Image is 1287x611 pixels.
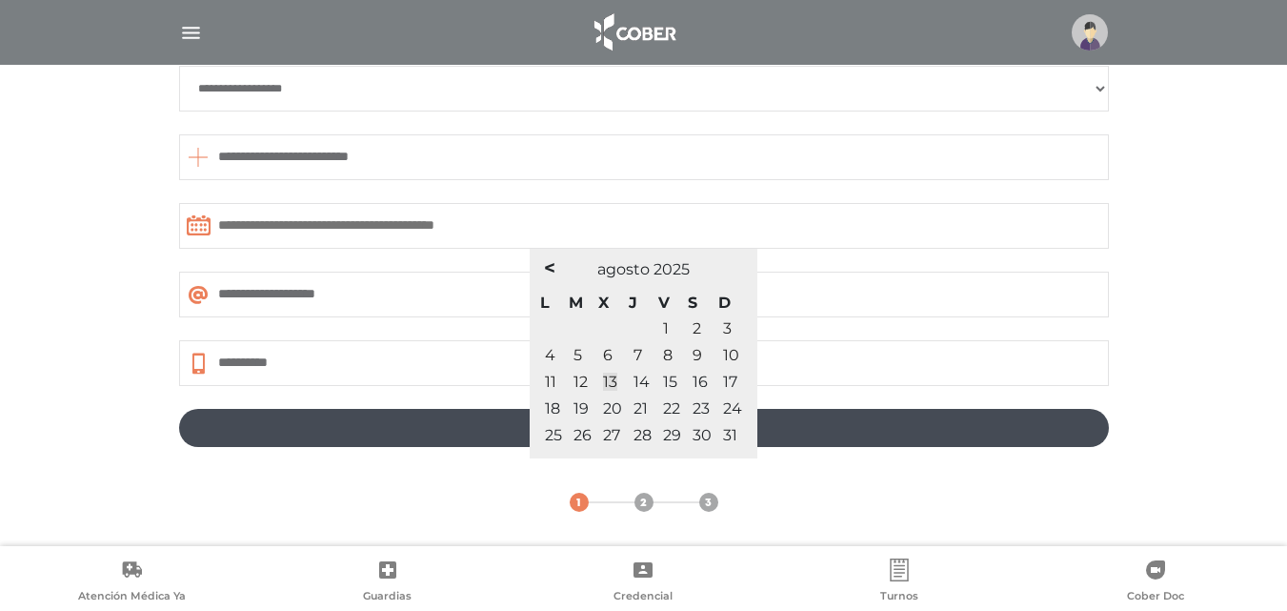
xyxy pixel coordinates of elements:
[633,346,642,364] a: 7
[573,373,588,391] a: 12
[663,319,669,337] a: 1
[573,399,589,418] span: 19
[654,260,690,278] span: 2025
[688,294,697,312] span: sábado
[545,399,560,418] span: 18
[880,589,918,606] span: Turnos
[573,426,592,444] span: 26
[634,493,654,512] a: 2
[584,10,684,55] img: logo_cober_home-white.png
[597,260,650,278] span: agosto
[633,399,648,418] span: 21
[723,319,732,337] a: 3
[260,559,516,607] a: Guardias
[693,426,712,444] span: 30
[693,399,710,418] span: 23
[705,495,712,512] span: 3
[179,409,1109,447] a: Siguiente
[570,493,589,512] a: 1
[515,559,772,607] a: Credencial
[633,373,650,391] span: 14
[544,256,555,279] span: <
[723,426,737,444] span: 31
[179,21,203,45] img: Cober_menu-lines-white.svg
[1027,559,1283,607] a: Cober Doc
[693,346,702,364] a: 9
[569,294,583,312] span: martes
[693,319,701,337] a: 2
[598,294,609,312] span: miércoles
[658,294,670,312] span: viernes
[540,294,550,312] span: lunes
[663,399,680,418] span: 22
[633,426,652,444] span: 28
[718,294,731,312] span: domingo
[1072,14,1108,51] img: profile-placeholder.svg
[772,559,1028,607] a: Turnos
[78,589,186,606] span: Atención Médica Ya
[603,399,622,418] span: 20
[663,426,681,444] span: 29
[699,493,718,512] a: 3
[603,346,613,364] a: 6
[545,426,562,444] span: 25
[363,589,412,606] span: Guardias
[545,346,555,364] a: 4
[640,495,647,512] span: 2
[4,559,260,607] a: Atención Médica Ya
[629,294,637,312] span: jueves
[603,426,620,444] span: 27
[603,373,617,391] a: 13
[1127,589,1184,606] span: Cober Doc
[723,399,742,418] span: 24
[723,346,739,364] a: 10
[576,495,581,512] span: 1
[539,254,560,282] a: <
[573,346,582,364] a: 5
[613,589,673,606] span: Credencial
[663,373,677,391] span: 15
[663,346,673,364] a: 8
[545,373,556,391] a: 11
[693,373,708,391] span: 16
[723,373,737,391] span: 17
